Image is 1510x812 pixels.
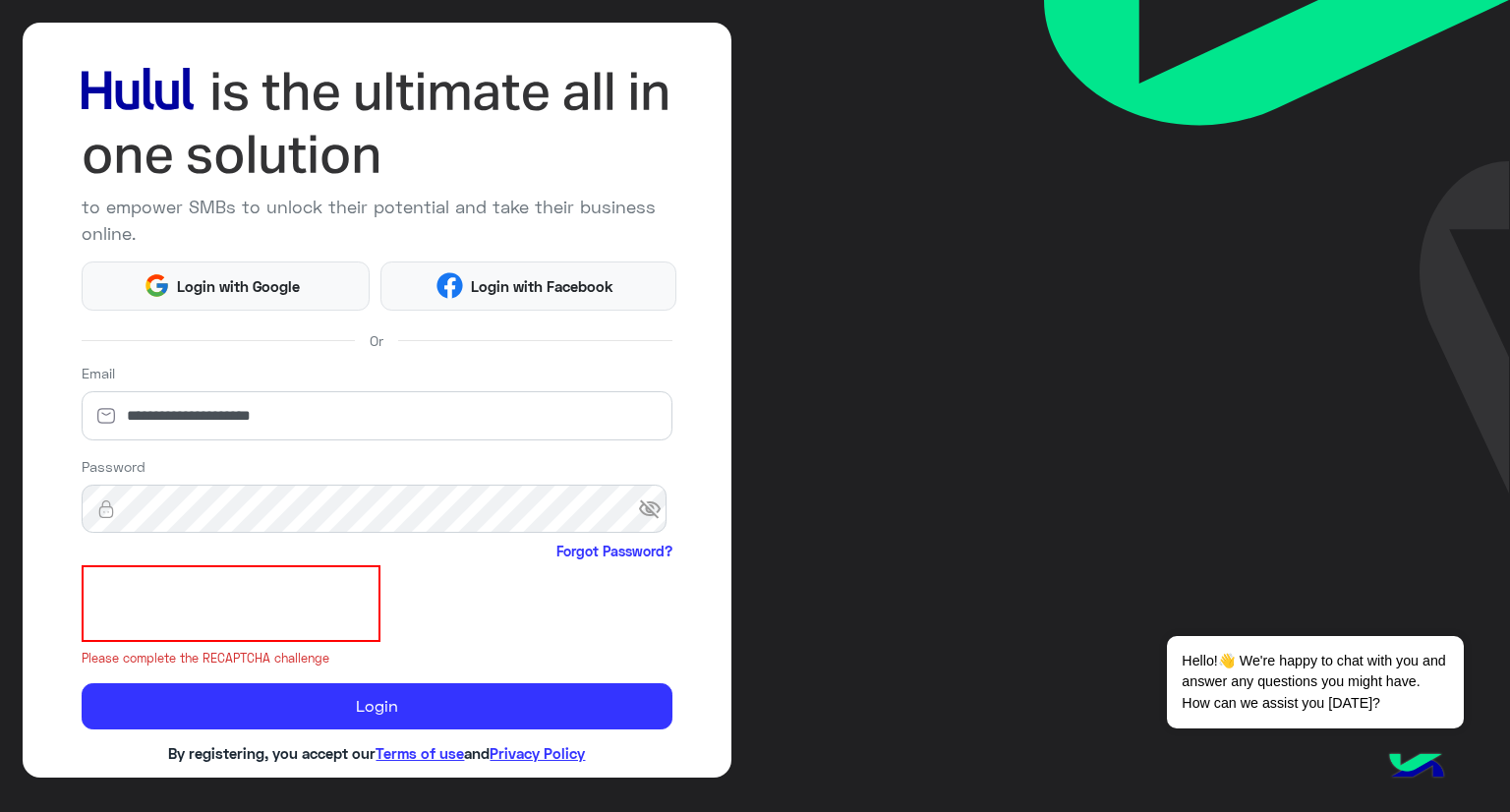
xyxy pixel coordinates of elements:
button: Login [82,683,673,730]
button: Login with Google [82,261,370,311]
span: Login with Google [170,275,308,298]
img: Facebook [436,272,463,299]
a: Sign Up [453,777,506,794]
img: email [82,406,131,426]
button: Login with Facebook [380,261,676,311]
img: hululLoginTitle_EN.svg [82,60,673,187]
img: lock [82,499,131,519]
span: Hello!👋 We're happy to chat with you and answer any questions you might have. How can we assist y... [1167,636,1463,728]
a: Terms of use [376,744,464,762]
span: Login with Facebook [463,275,620,298]
span: By registering, you accept our [168,744,376,762]
iframe: reCAPTCHA [82,565,380,642]
a: Forgot Password? [556,541,672,561]
span: visibility_off [638,492,673,527]
h6: If you don’t have an account [82,777,673,794]
img: hulul-logo.png [1382,733,1451,802]
p: to empower SMBs to unlock their potential and take their business online. [82,194,673,247]
span: and [464,744,490,762]
small: Please complete the RECAPTCHA challenge [82,650,673,668]
span: Or [370,330,383,351]
a: Privacy Policy [490,744,585,762]
label: Password [82,456,145,477]
label: Email [82,363,115,383]
img: Google [144,272,170,299]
